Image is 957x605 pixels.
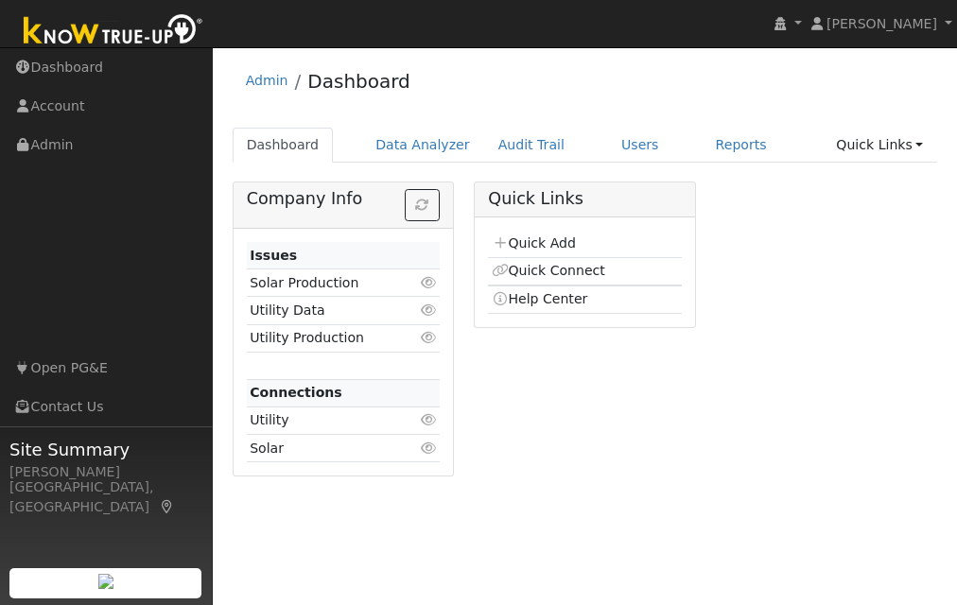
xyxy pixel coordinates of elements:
[420,413,437,426] i: Click to view
[307,70,410,93] a: Dashboard
[420,276,437,289] i: Click to view
[702,128,781,163] a: Reports
[607,128,673,163] a: Users
[246,73,288,88] a: Admin
[247,435,409,462] td: Solar
[420,303,437,317] i: Click to view
[250,248,297,263] strong: Issues
[233,128,334,163] a: Dashboard
[492,235,576,251] a: Quick Add
[9,462,202,482] div: [PERSON_NAME]
[492,263,605,278] a: Quick Connect
[488,189,681,209] h5: Quick Links
[420,441,437,455] i: Click to view
[822,128,937,163] a: Quick Links
[484,128,579,163] a: Audit Trail
[159,499,176,514] a: Map
[247,297,409,324] td: Utility Data
[492,291,588,306] a: Help Center
[826,16,937,31] span: [PERSON_NAME]
[9,477,202,517] div: [GEOGRAPHIC_DATA], [GEOGRAPHIC_DATA]
[9,437,202,462] span: Site Summary
[247,189,440,209] h5: Company Info
[247,324,409,352] td: Utility Production
[98,574,113,589] img: retrieve
[250,385,342,400] strong: Connections
[247,269,409,297] td: Solar Production
[14,10,213,53] img: Know True-Up
[247,406,409,434] td: Utility
[420,331,437,344] i: Click to view
[361,128,484,163] a: Data Analyzer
